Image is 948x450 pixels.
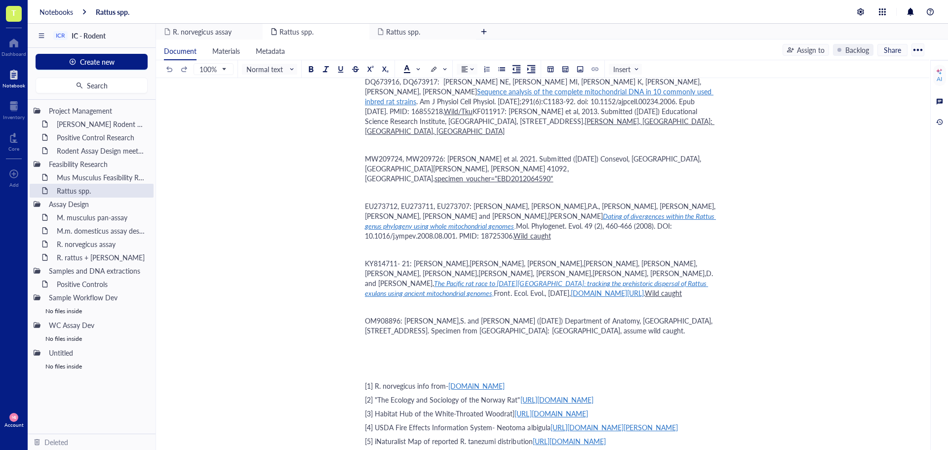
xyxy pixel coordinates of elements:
div: Dashboard [1,51,26,57]
div: Account [4,422,24,428]
div: Mus Musculus Feasibility Research [52,170,150,184]
a: Inventory [3,98,25,120]
button: Create new [36,54,148,70]
span: [4] USDA Fire Effects Information System- Neotoma albigula [365,422,551,432]
span: MB [11,415,16,419]
span: [URL][DOMAIN_NAME] [514,409,588,418]
span: MW209724, MW209726: [PERSON_NAME] et al. 2021. Submitted ([DATE]) Consevol, [GEOGRAPHIC_DATA], [G... [365,154,703,183]
div: AI [937,75,942,83]
div: Untitled [44,346,150,360]
div: Project Management [44,104,150,118]
span: Share [884,45,901,54]
div: No files inside [30,304,154,318]
span: Create new [80,58,115,66]
div: R. norvegicus assay [52,237,150,251]
span: [PERSON_NAME], [GEOGRAPHIC_DATA]: [GEOGRAPHIC_DATA], [GEOGRAPHIC_DATA] [365,116,714,136]
a: Core [8,130,19,152]
div: No files inside [30,360,154,373]
span: [1] R. norvegicus info from- [365,381,448,391]
span: Mol. Phylogenet. Evol. 49 (2), 460-466 (2008). DOI: 10.1016/j.ympev.2008.08.001. PMID: 18725306. [365,221,674,241]
span: Search [87,82,108,89]
span: 100% [199,65,226,74]
span: . [644,288,645,298]
div: Core [8,146,19,152]
span: Normal text [246,65,295,74]
span: [URL][DOMAIN_NAME] [520,395,593,405]
span: The Pacific rat race to [DATE][GEOGRAPHIC_DATA]: tracking the prehistoric dispersal of Rattus exu... [365,278,708,298]
span: DQ673916, DQ673917: [PERSON_NAME] NE, [PERSON_NAME] MI, [PERSON_NAME] K, [PERSON_NAME], [PERSON_N... [365,77,703,96]
span: Sequence analysis of the complete mitochondrial DNA in 10 commonly used inbred rat strains [365,86,713,106]
span: Insert [613,65,639,74]
div: Sample Workflow Dev [44,290,150,304]
span: Dating of divergences within the Rattus genus phylogeny using whole mitochondrial genomes [365,211,716,231]
div: WC Assay Dev [44,318,150,332]
div: Rodent Assay Design meeting_[DATE] [52,144,150,158]
div: No files inside [30,332,154,346]
div: Notebook [2,82,25,88]
div: Rattus spp. [52,184,150,198]
div: ICR [56,32,65,39]
span: KF011917: [PERSON_NAME] et al, 2013. Submitted ([DATE]) Educational Science Research Institute, [... [365,106,699,126]
div: Assign to [797,44,825,55]
div: M.m. domesticus assay design [52,224,150,238]
span: Wild caught [513,231,551,241]
div: Assay Design [44,197,150,211]
div: R. rattus + [PERSON_NAME] [52,250,150,264]
a: Rattus spp. [96,7,129,16]
span: Wild caught [645,288,682,298]
span: [5] iNaturalist Map of reported R. tanezumi distribution [365,436,533,446]
div: Backlog [845,44,869,55]
span: T [11,6,16,19]
span: [URL][DOMAIN_NAME][PERSON_NAME] [551,422,678,432]
span: . Am J Physiol Cell Physiol. [DATE];291(6):C1183-92. doi: 10.1152/ajpcell.00234.2006. Epub [DATE]... [365,96,697,116]
div: Add [9,182,19,188]
div: Samples and DNA extractions [44,264,150,278]
div: Deleted [44,437,68,448]
span: [URL][DOMAIN_NAME] [533,436,606,446]
div: Positive Control Research [52,130,150,144]
div: [PERSON_NAME] Rodent Test Full Proposal [52,117,150,131]
span: specimen_voucher="EBD2012064590" [434,173,553,183]
div: Positive Controls [52,277,150,291]
button: Share [877,44,908,56]
span: Document [164,46,197,56]
button: Search [36,78,148,93]
span: [3] Habitat Hub of the White-Throated Woodrat] [365,409,514,418]
span: Metadata [256,46,285,56]
span: . [514,221,516,231]
span: KY814711- 21: [PERSON_NAME],[PERSON_NAME], [PERSON_NAME],[PERSON_NAME], [PERSON_NAME],[PERSON_NAM... [365,258,715,288]
a: Notebooks [39,7,73,16]
span: Materials [212,46,240,56]
a: Dashboard [1,35,26,57]
span: [DOMAIN_NAME] [448,381,505,391]
span: Front. Ecol. Evol., [DATE], [494,288,570,298]
div: Inventory [3,114,25,120]
span: IC - Rodent [72,31,106,41]
a: Notebook [2,67,25,88]
span: Wild/Tku [444,106,473,116]
span: [2] "The Ecology and Sociology of the Norway Rat" [365,395,520,405]
div: M. musculus pan-assay [52,210,150,224]
span: EU273712, EU273711, EU273707: [PERSON_NAME], [PERSON_NAME],P.A., [PERSON_NAME], [PERSON_NAME],[PE... [365,201,715,221]
span: [DOMAIN_NAME][URL] [571,288,644,298]
div: Feasibility Research [44,157,150,171]
span: OM908896: [PERSON_NAME],S. and [PERSON_NAME] ([DATE]) Department of Anatomy, [GEOGRAPHIC_DATA], [... [365,316,714,335]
